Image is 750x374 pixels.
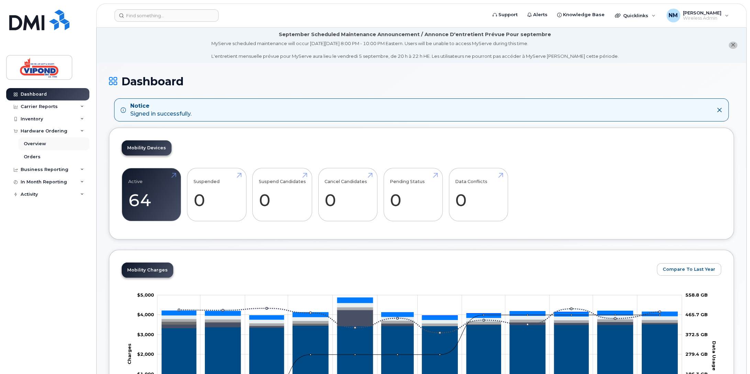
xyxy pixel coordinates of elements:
[126,343,132,364] tspan: Charges
[455,172,501,217] a: Data Conflicts 0
[137,292,154,297] tspan: $5,000
[137,351,154,357] tspan: $2,000
[685,331,708,337] tspan: 372.5 GB
[137,351,154,357] g: $0
[128,172,175,217] a: Active 64
[122,263,173,278] a: Mobility Charges
[685,351,708,357] tspan: 279.4 GB
[137,331,154,337] g: $0
[109,75,734,87] h1: Dashboard
[663,266,715,273] span: Compare To Last Year
[194,172,240,217] a: Suspended 0
[162,310,677,328] g: Roaming
[137,331,154,337] tspan: $3,000
[122,140,172,156] a: Mobility Devices
[324,172,371,217] a: Cancel Candidates 0
[390,172,436,217] a: Pending Status 0
[211,40,619,60] div: MyServe scheduled maintenance will occur [DATE][DATE] 8:00 PM - 10:00 PM Eastern. Users will be u...
[259,172,306,217] a: Suspend Candidates 0
[130,102,191,110] strong: Notice
[657,263,721,276] button: Compare To Last Year
[130,102,191,118] div: Signed in successfully.
[137,312,154,317] tspan: $4,000
[685,292,708,297] tspan: 558.8 GB
[711,341,717,371] tspan: Data Usage
[685,312,708,317] tspan: 465.7 GB
[279,31,551,38] div: September Scheduled Maintenance Announcement / Annonce D'entretient Prévue Pour septembre
[729,42,737,49] button: close notification
[137,292,154,297] g: $0
[137,312,154,317] g: $0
